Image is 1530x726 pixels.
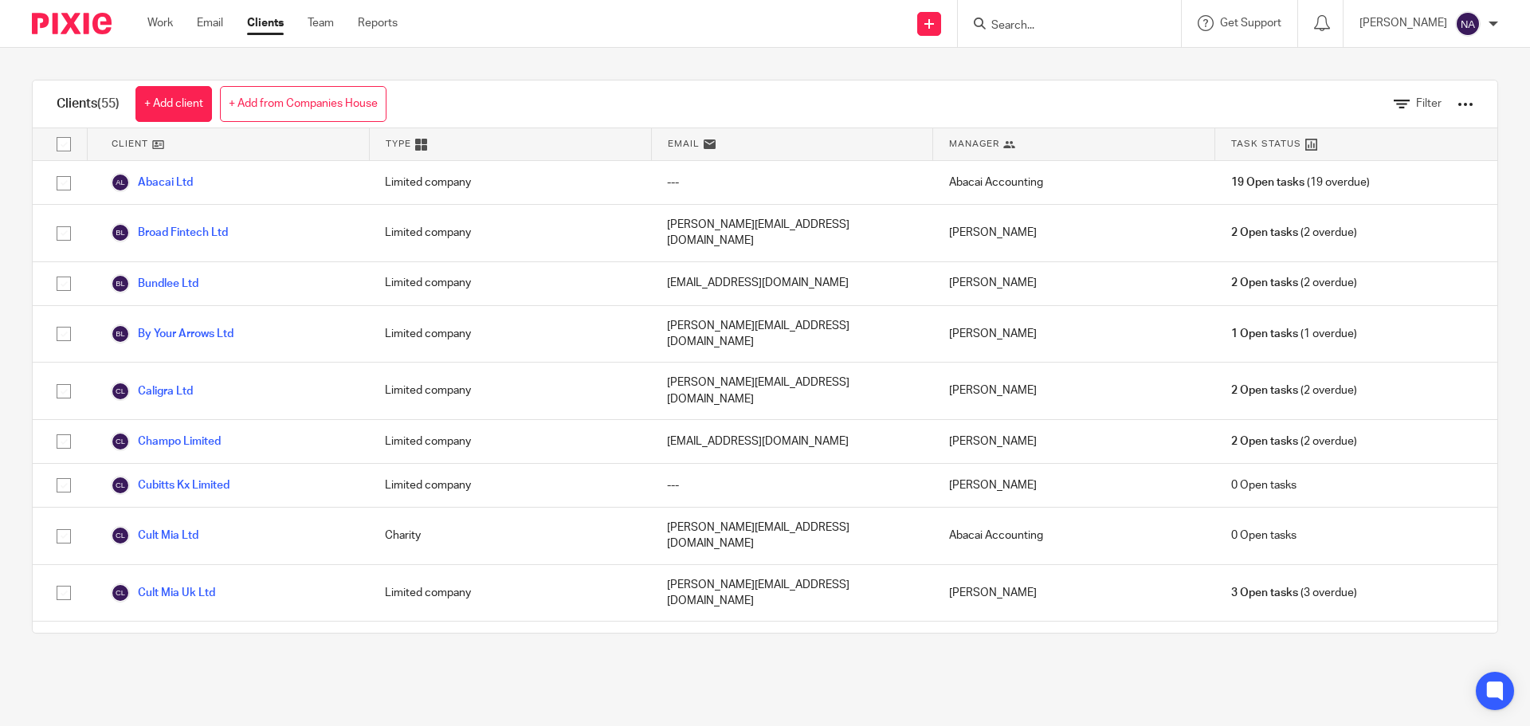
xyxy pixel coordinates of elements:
div: [PERSON_NAME][EMAIL_ADDRESS][DOMAIN_NAME] [651,622,933,678]
img: svg%3E [111,223,130,242]
div: Limited company [369,622,651,678]
span: Email [668,137,700,151]
span: (1 overdue) [1231,326,1357,342]
a: Cult Mia Uk Ltd [111,583,215,602]
img: svg%3E [111,274,130,293]
span: (19 overdue) [1231,175,1370,190]
input: Search [990,19,1133,33]
span: 2 Open tasks [1231,434,1298,449]
div: Limited company [369,363,651,419]
a: Broad Fintech Ltd [111,223,228,242]
span: Get Support [1220,18,1281,29]
div: --- [651,464,933,507]
div: [PERSON_NAME] [933,565,1215,622]
span: Manager [949,137,999,151]
a: Email [197,15,223,31]
div: [PERSON_NAME][EMAIL_ADDRESS][DOMAIN_NAME] [651,205,933,261]
div: [PERSON_NAME] [933,420,1215,463]
a: Caligra Ltd [111,382,193,401]
span: (2 overdue) [1231,383,1357,398]
img: svg%3E [111,432,130,451]
img: svg%3E [111,173,130,192]
div: [PERSON_NAME][EMAIL_ADDRESS][DOMAIN_NAME] [651,306,933,363]
img: svg%3E [111,324,130,343]
span: Filter [1416,98,1442,109]
span: Client [112,137,148,151]
span: 2 Open tasks [1231,225,1298,241]
div: [PERSON_NAME] [933,262,1215,305]
h1: Clients [57,96,120,112]
img: svg%3E [1455,11,1481,37]
a: Cubitts Kx Limited [111,476,229,495]
img: svg%3E [111,583,130,602]
div: Abacai Accounting [933,161,1215,204]
img: svg%3E [111,476,130,495]
a: Cult Mia Ltd [111,526,198,545]
div: [PERSON_NAME] [933,363,1215,419]
a: Reports [358,15,398,31]
a: Abacai Ltd [111,173,193,192]
div: Limited company [369,306,651,363]
div: [EMAIL_ADDRESS][DOMAIN_NAME] [651,262,933,305]
div: Abacai Accounting [933,508,1215,564]
div: [PERSON_NAME] [933,306,1215,363]
a: By Your Arrows Ltd [111,324,233,343]
div: Limited company [369,262,651,305]
a: Bundlee Ltd [111,274,198,293]
img: svg%3E [111,382,130,401]
div: --- [651,161,933,204]
div: [EMAIL_ADDRESS][DOMAIN_NAME] [651,420,933,463]
span: 2 Open tasks [1231,383,1298,398]
span: 1 Open tasks [1231,326,1298,342]
img: svg%3E [111,526,130,545]
span: 3 Open tasks [1231,585,1298,601]
div: [PERSON_NAME][EMAIL_ADDRESS][DOMAIN_NAME] [651,508,933,564]
a: + Add from Companies House [220,86,386,122]
a: + Add client [135,86,212,122]
span: (2 overdue) [1231,225,1357,241]
div: Limited company [369,161,651,204]
div: [PERSON_NAME][EMAIL_ADDRESS][DOMAIN_NAME] [651,363,933,419]
div: [PERSON_NAME] [933,622,1215,678]
div: [PERSON_NAME] [933,205,1215,261]
span: (2 overdue) [1231,434,1357,449]
div: Charity [369,508,651,564]
span: (3 overdue) [1231,585,1357,601]
span: Type [386,137,411,151]
a: Clients [247,15,284,31]
span: 0 Open tasks [1231,528,1297,544]
a: Work [147,15,173,31]
a: Team [308,15,334,31]
span: 2 Open tasks [1231,275,1298,291]
a: Champo Limited [111,432,221,451]
input: Select all [49,129,79,159]
span: (2 overdue) [1231,275,1357,291]
div: Limited company [369,205,651,261]
p: [PERSON_NAME] [1359,15,1447,31]
span: 19 Open tasks [1231,175,1304,190]
img: Pixie [32,13,112,34]
div: Limited company [369,420,651,463]
span: Task Status [1231,137,1301,151]
span: 0 Open tasks [1231,477,1297,493]
div: [PERSON_NAME][EMAIL_ADDRESS][DOMAIN_NAME] [651,565,933,622]
div: Limited company [369,565,651,622]
span: (55) [97,97,120,110]
div: Limited company [369,464,651,507]
div: [PERSON_NAME] [933,464,1215,507]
